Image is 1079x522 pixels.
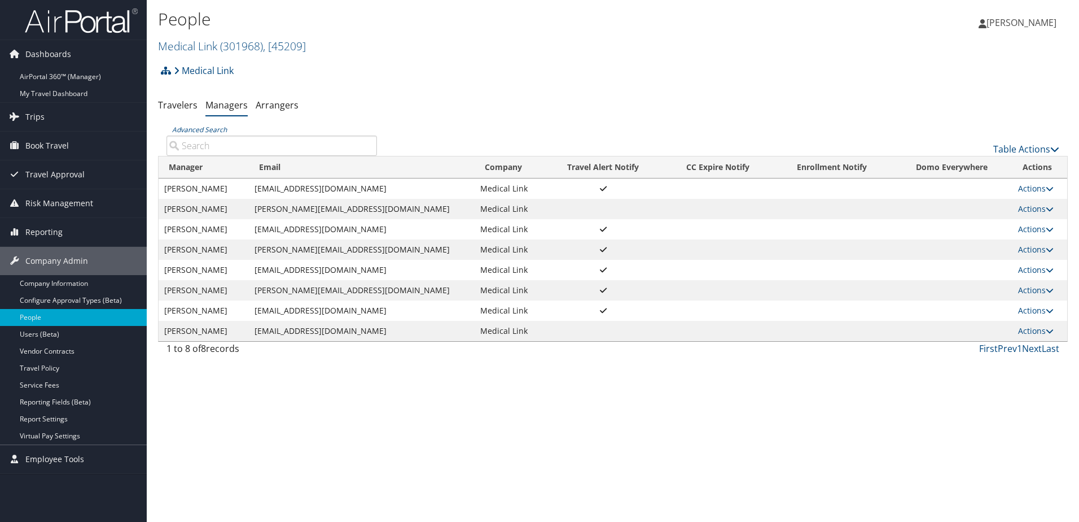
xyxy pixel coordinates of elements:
[166,342,377,361] div: 1 to 8 of records
[249,301,475,321] td: [EMAIL_ADDRESS][DOMAIN_NAME]
[475,280,542,301] td: Medical Link
[475,156,542,179] th: Company: activate to sort column ascending
[25,189,93,217] span: Risk Management
[201,342,206,355] span: 8
[25,103,45,131] span: Trips
[159,179,249,199] td: [PERSON_NAME]
[25,160,85,189] span: Travel Approval
[475,219,542,240] td: Medical Link
[1018,203,1054,214] a: Actions
[158,99,198,111] a: Travelers
[249,179,475,199] td: [EMAIL_ADDRESS][DOMAIN_NAME]
[249,321,475,341] td: [EMAIL_ADDRESS][DOMAIN_NAME]
[993,143,1059,155] a: Table Actions
[1017,342,1022,355] a: 1
[159,156,249,179] th: Manager: activate to sort column descending
[1022,342,1042,355] a: Next
[158,7,765,31] h1: People
[249,219,475,240] td: [EMAIL_ADDRESS][DOMAIN_NAME]
[159,321,249,341] td: [PERSON_NAME]
[174,59,234,82] a: Medical Link
[1018,305,1054,316] a: Actions
[1018,224,1054,234] a: Actions
[475,240,542,260] td: Medical Link
[220,38,263,54] span: ( 301968 )
[1018,325,1054,336] a: Actions
[158,38,306,54] a: Medical Link
[159,260,249,280] td: [PERSON_NAME]
[159,240,249,260] td: [PERSON_NAME]
[998,342,1017,355] a: Prev
[1042,342,1059,355] a: Last
[25,218,63,246] span: Reporting
[986,16,1056,29] span: [PERSON_NAME]
[475,301,542,321] td: Medical Link
[475,199,542,219] td: Medical Link
[25,132,69,160] span: Book Travel
[979,342,998,355] a: First
[475,179,542,199] td: Medical Link
[159,199,249,219] td: [PERSON_NAME]
[1018,244,1054,255] a: Actions
[249,156,475,179] th: Email: activate to sort column ascending
[256,99,299,111] a: Arrangers
[979,6,1068,40] a: [PERSON_NAME]
[166,136,377,156] input: Advanced Search
[1012,156,1067,179] th: Actions
[25,40,71,68] span: Dashboards
[542,156,664,179] th: Travel Alert Notify: activate to sort column ascending
[249,199,475,219] td: [PERSON_NAME][EMAIL_ADDRESS][DOMAIN_NAME]
[249,260,475,280] td: [EMAIL_ADDRESS][DOMAIN_NAME]
[249,280,475,301] td: [PERSON_NAME][EMAIL_ADDRESS][DOMAIN_NAME]
[1018,183,1054,194] a: Actions
[263,38,306,54] span: , [ 45209 ]
[159,301,249,321] td: [PERSON_NAME]
[475,321,542,341] td: Medical Link
[1018,285,1054,295] a: Actions
[664,156,772,179] th: CC Expire Notify: activate to sort column ascending
[475,260,542,280] td: Medical Link
[249,240,475,260] td: [PERSON_NAME][EMAIL_ADDRESS][DOMAIN_NAME]
[891,156,1012,179] th: Domo Everywhere
[205,99,248,111] a: Managers
[159,219,249,240] td: [PERSON_NAME]
[159,280,249,301] td: [PERSON_NAME]
[1018,264,1054,275] a: Actions
[25,247,88,275] span: Company Admin
[25,445,84,473] span: Employee Tools
[172,125,227,134] a: Advanced Search
[25,7,138,34] img: airportal-logo.png
[772,156,891,179] th: Enrollment Notify: activate to sort column ascending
